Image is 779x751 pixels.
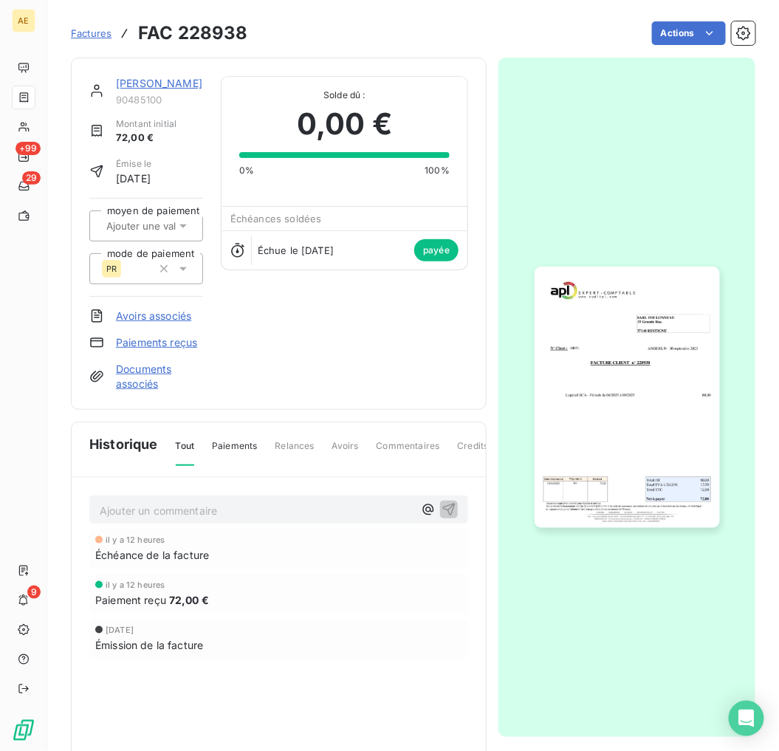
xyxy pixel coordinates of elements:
a: Documents associés [116,362,203,391]
div: Open Intercom Messenger [729,701,764,736]
input: Ajouter une valeur [105,219,253,233]
span: PR [106,264,117,273]
span: il y a 12 heures [106,535,165,544]
img: Logo LeanPay [12,719,35,742]
span: 90485100 [116,94,203,106]
span: payée [414,239,459,261]
span: Échéances soldées [230,213,322,224]
span: +99 [16,142,41,155]
a: Avoirs associés [116,309,191,323]
span: 100% [425,164,450,177]
span: 0% [239,164,254,177]
span: 72,00 € [169,592,209,608]
div: AE [12,9,35,32]
span: Solde dû : [239,89,450,102]
span: [DATE] [106,625,134,634]
span: Montant initial [116,117,176,131]
span: Factures [71,27,111,39]
span: Échue le [DATE] [258,244,334,256]
img: invoice_thumbnail [535,267,720,529]
span: Tout [176,439,195,466]
span: il y a 12 heures [106,580,165,589]
span: Creditsafe [457,439,502,464]
span: 72,00 € [116,131,176,145]
span: Paiement reçu [95,592,166,608]
h3: FAC 228938 [138,20,248,47]
span: Émise le [116,157,151,171]
span: 29 [22,171,41,185]
a: [PERSON_NAME] [116,77,202,89]
span: Relances [275,439,314,464]
span: 0,00 € [297,102,392,146]
a: Paiements reçus [116,335,197,350]
span: Historique [89,434,158,454]
a: Factures [71,26,111,41]
span: Avoirs [332,439,359,464]
span: 9 [27,586,41,599]
button: Actions [652,21,726,45]
span: [DATE] [116,171,151,186]
span: Commentaires [377,439,440,464]
span: Échéance de la facture [95,547,209,563]
span: Paiements [212,439,257,464]
span: Émission de la facture [95,637,203,653]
